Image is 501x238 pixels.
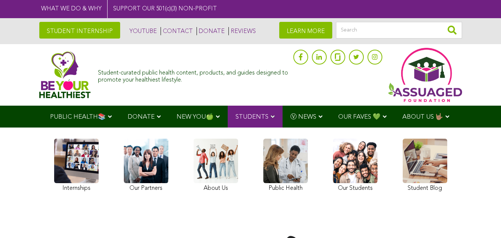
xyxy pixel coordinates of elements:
[336,22,462,39] input: Search
[335,53,340,61] img: glassdoor
[290,114,316,120] span: Ⓥ NEWS
[128,27,157,35] a: YOUTUBE
[228,27,256,35] a: REVIEWS
[39,51,91,98] img: Assuaged
[39,22,120,39] a: STUDENT INTERNSHIP
[177,114,214,120] span: NEW YOU🍏
[197,27,225,35] a: DONATE
[50,114,106,120] span: PUBLIC HEALTH📚
[128,114,155,120] span: DONATE
[279,22,332,39] a: LEARN MORE
[338,114,380,120] span: OUR FAVES 💚
[98,66,289,84] div: Student-curated public health content, products, and guides designed to promote your healthiest l...
[235,114,268,120] span: STUDENTS
[39,106,462,128] div: Navigation Menu
[402,114,443,120] span: ABOUT US 🤟🏽
[161,27,193,35] a: CONTACT
[388,48,462,102] img: Assuaged App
